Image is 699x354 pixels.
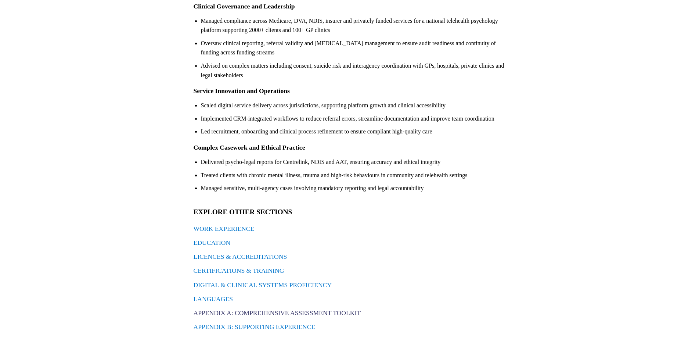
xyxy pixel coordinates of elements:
[194,253,287,260] a: LICENCES & ACCREDITATIONS
[194,208,506,216] h2: EXPLORE OTHER SECTIONS
[201,127,506,136] li: Led recruitment, onboarding and clinical process refinement to ensure compliant high-quality care
[194,144,506,151] h3: Complex Casework and Ethical Practice
[201,114,506,124] li: Implemented CRM-integrated workflows to reduce referral errors, streamline documentation and impr...
[194,295,233,303] a: LANGUAGES
[201,61,506,80] li: Advised on complex matters including consent, suicide risk and interagency coordination with GPs,...
[194,267,284,274] a: CERTIFICATIONS & TRAINING
[194,239,231,246] a: EDUCATION
[194,281,332,289] a: DIGITAL & CLINICAL SYSTEMS PROFICIENCY
[201,16,506,35] li: Managed compliance across Medicare, DVA, NDIS, insurer and privately funded services for a nation...
[194,323,316,330] a: APPENDIX B: SUPPORTING EXPERIENCE
[201,39,506,57] li: Oversaw clinical reporting, referral validity and [MEDICAL_DATA] management to ensure audit readi...
[201,101,506,110] li: Scaled digital service delivery across jurisdictions, supporting platform growth and clinical acc...
[201,157,506,167] li: Delivered psycho-legal reports for Centrelink, NDIS and AAT, ensuring accuracy and ethical integrity
[194,225,255,232] a: WORK EXPERIENCE
[201,183,506,193] li: Managed sensitive, multi-agency cases involving mandatory reporting and legal accountability
[201,171,506,180] li: Treated clients with chronic mental illness, trauma and high-risk behaviours in community and tel...
[194,87,506,95] h3: Service Innovation and Operations
[194,3,506,10] h3: Clinical Governance and Leadership
[194,309,361,317] a: APPENDIX A: COMPREHENSIVE ASSESSMENT TOOLKIT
